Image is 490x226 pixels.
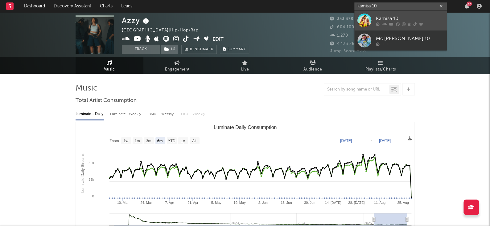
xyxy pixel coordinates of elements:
[123,139,128,143] text: 1w
[258,201,267,204] text: 2. Jun
[165,66,190,73] span: Engagement
[330,49,366,53] span: Jump Score: 52.8
[330,17,353,21] span: 333.378
[228,48,246,51] span: Summary
[374,201,385,204] text: 11. Aug
[279,57,347,74] a: Audience
[304,201,315,204] text: 30. Jun
[233,201,246,204] text: 19. May
[187,201,198,204] text: 21. Apr
[213,125,277,130] text: Luminate Daily Consumption
[110,109,142,119] div: Luminate - Weekly
[109,139,119,143] text: Zoom
[281,201,292,204] text: 16. Jun
[330,34,348,38] span: 1.270
[165,201,174,204] text: 7. Apr
[325,201,341,204] text: 14. [DATE]
[190,46,213,53] span: Benchmark
[149,109,175,119] div: BMAT - Weekly
[324,87,389,92] input: Search by song name or URL
[122,45,160,54] button: Track
[376,15,444,22] div: Kamisa 10
[76,57,143,74] a: Music
[89,178,94,181] text: 25k
[369,139,373,143] text: →
[211,201,221,204] text: 5. May
[89,161,94,165] text: 50k
[365,66,396,73] span: Playlists/Charts
[140,201,152,204] text: 24. Mar
[76,109,104,119] div: Luminate - Daily
[465,4,469,9] button: 57
[122,27,206,34] div: [GEOGRAPHIC_DATA] | Hip-Hop/Rap
[192,139,196,143] text: All
[354,30,447,50] a: Mc [PERSON_NAME] 10
[467,2,472,6] div: 57
[303,66,322,73] span: Audience
[220,45,249,54] button: Summary
[117,201,129,204] text: 10. Mar
[354,2,447,10] input: Search for artists
[181,45,217,54] a: Benchmark
[161,45,178,54] button: (1)
[160,45,179,54] span: ( 1 )
[340,139,352,143] text: [DATE]
[80,153,85,192] text: Luminate Daily Streams
[347,57,415,74] a: Playlists/Charts
[157,139,162,143] text: 6m
[146,139,151,143] text: 3m
[379,139,391,143] text: [DATE]
[92,194,94,198] text: 0
[143,57,211,74] a: Engagement
[134,139,140,143] text: 1m
[330,42,395,46] span: 4.133.263 Monthly Listeners
[168,139,175,143] text: YTD
[76,97,137,104] span: Total Artist Consumption
[397,201,409,204] text: 25. Aug
[354,10,447,30] a: Kamisa 10
[348,201,364,204] text: 28. [DATE]
[376,35,444,42] div: Mc [PERSON_NAME] 10
[181,139,185,143] text: 1y
[330,25,354,29] span: 604.100
[211,57,279,74] a: Live
[212,36,224,43] button: Edit
[122,15,150,26] div: Azzy
[241,66,249,73] span: Live
[104,66,115,73] span: Music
